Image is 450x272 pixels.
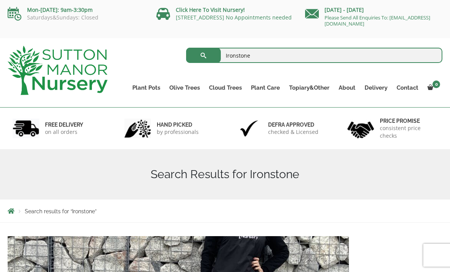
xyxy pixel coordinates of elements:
[204,82,246,93] a: Cloud Trees
[165,82,204,93] a: Olive Trees
[268,128,318,136] p: checked & Licensed
[124,119,151,138] img: 2.jpg
[186,48,443,63] input: Search...
[347,117,374,140] img: 4.jpg
[25,208,96,214] span: Search results for “Ironstone”
[8,5,145,14] p: Mon-[DATE]: 9am-3:30pm
[432,80,440,88] span: 0
[268,121,318,128] h6: Defra approved
[334,82,360,93] a: About
[8,46,108,95] img: logo
[157,128,199,136] p: by professionals
[284,82,334,93] a: Topiary&Other
[360,82,392,93] a: Delivery
[8,14,145,21] p: Saturdays&Sundays: Closed
[325,14,430,27] a: Please Send All Enquiries To: [EMAIL_ADDRESS][DOMAIN_NAME]
[13,119,39,138] img: 1.jpg
[8,167,442,181] h1: Search Results for Ironstone
[45,128,83,136] p: on all orders
[236,119,262,138] img: 3.jpg
[128,82,165,93] a: Plant Pots
[8,208,442,214] nav: Breadcrumbs
[157,121,199,128] h6: hand picked
[176,14,292,21] a: [STREET_ADDRESS] No Appointments needed
[423,82,442,93] a: 0
[246,82,284,93] a: Plant Care
[392,82,423,93] a: Contact
[380,124,438,140] p: consistent price checks
[45,121,83,128] h6: FREE DELIVERY
[380,117,438,124] h6: Price promise
[305,5,442,14] p: [DATE] - [DATE]
[176,6,245,13] a: Click Here To Visit Nursery!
